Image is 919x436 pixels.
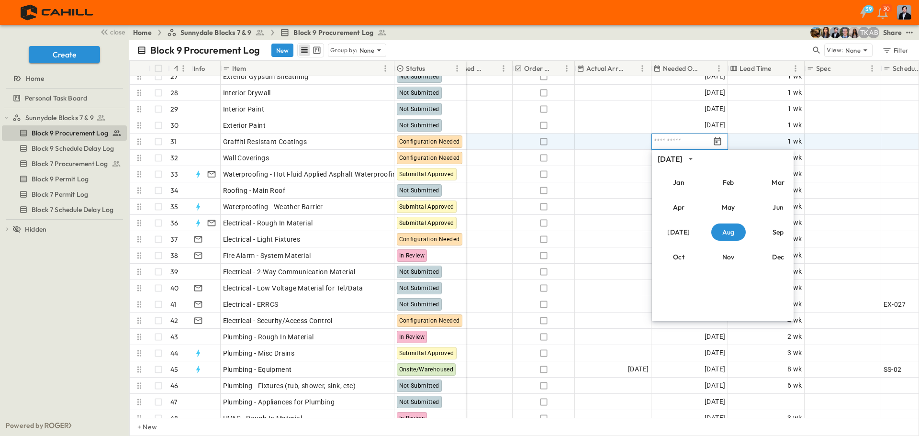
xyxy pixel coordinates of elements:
button: Menu [713,63,725,74]
span: 6 wk [787,185,802,196]
div: Info [192,61,221,76]
span: Plumbing - Appliances for Plumbing [223,397,335,407]
button: January [661,174,696,191]
span: Interior Drywall [223,88,271,98]
span: Electrical - Light Fixtures [223,235,301,244]
span: 12 wk [784,234,802,245]
span: Electrical - Security/Access Control [223,316,333,325]
span: Hidden [25,224,46,234]
p: 43 [170,332,178,342]
span: Not Submitted [399,106,439,112]
span: In Review [399,252,425,259]
span: Block 9 Procurement Log [32,128,108,138]
p: 28 [170,88,178,98]
p: 31 [170,137,177,146]
p: 38 [170,251,178,260]
p: 30 [883,5,890,12]
span: Block 7 Permit Log [32,190,88,199]
span: Configuration Needed [399,236,460,243]
a: Home [2,72,125,85]
span: HVAC - Rough In Material [223,414,303,423]
div: Personal Task Boardtest [2,90,127,106]
button: Menu [790,63,801,74]
span: 6 wk [787,380,802,391]
span: [DATE] [705,71,725,82]
span: 3 wk [787,347,802,358]
span: 2 wk [787,168,802,179]
p: 47 [170,397,177,407]
span: Configuration Needed [399,155,460,161]
span: [DATE] [705,87,725,98]
span: 1 wk [787,87,802,98]
button: Sort [248,63,258,74]
span: Block 7 Procurement Log [32,159,108,168]
p: 29 [170,104,178,114]
span: Plumbing - Misc Drains [223,348,295,358]
span: Submittal Approved [399,220,454,226]
button: Sort [427,63,437,74]
button: Menu [866,63,878,74]
img: Mike Daly (mdaly@cahill-sf.com) [829,27,841,38]
span: Not Submitted [399,122,439,129]
span: Exterior Paint [223,121,266,130]
button: Menu [498,63,509,74]
span: Not Submitted [399,268,439,275]
span: Fire Alarm - System Material [223,251,311,260]
a: Sunnydale Blocks 7 & 9 [167,28,265,37]
span: Plumbing - Fixtures (tub, shower, sink, etc) [223,381,356,391]
div: Block 9 Schedule Delay Logtest [2,141,127,156]
img: Rachel Villicana (rvillicana@cahill-sf.com) [810,27,822,38]
button: test [904,27,915,38]
span: Waterproofing - Hot Fluid Applied Asphalt Waterproofing at Podium slab [223,169,449,179]
span: 3 wk [787,413,802,424]
p: 45 [170,365,178,374]
p: 37 [170,235,178,244]
nav: breadcrumbs [133,28,392,37]
p: None [845,45,861,55]
p: 34 [170,186,178,195]
img: Kim Bowen (kbowen@cahill-sf.com) [820,27,831,38]
span: Not Submitted [399,285,439,291]
p: 48 [170,414,178,423]
button: Sort [553,63,564,74]
span: Submittal Approved [399,203,454,210]
p: Block 9 Procurement Log [150,44,260,57]
span: Not Submitted [399,399,439,405]
p: Item [232,64,246,73]
span: Block 9 Schedule Delay Log [32,144,114,153]
p: Released Date [448,64,485,73]
p: 46 [170,381,178,391]
p: 32 [170,153,178,163]
button: Menu [380,63,391,74]
p: Needed Onsite [663,64,701,73]
span: 1 wk [787,103,802,114]
p: None [359,45,375,55]
button: August [711,224,746,241]
span: Block 7 Schedule Delay Log [32,205,113,214]
a: Block 9 Procurement Log [280,28,387,37]
span: Configuration Needed [399,138,460,145]
img: 4f72bfc4efa7236828875bac24094a5ddb05241e32d018417354e964050affa1.png [11,2,104,22]
button: row view [299,45,310,56]
p: Group by: [330,45,358,55]
span: [DATE] [705,347,725,358]
span: [DATE] [705,364,725,375]
button: Menu [637,63,648,74]
a: Block 9 Schedule Delay Log [2,142,125,155]
p: Spec [816,64,831,73]
button: June [761,199,796,216]
span: Submittal Approved [399,350,454,357]
p: 39 [170,267,178,277]
button: November [711,248,746,266]
button: December [761,248,796,266]
button: kanban view [311,45,323,56]
div: Block 9 Procurement Logtest [2,125,127,141]
span: Exterior Gypsum Sheathing [223,72,309,81]
span: 3 wk [787,250,802,261]
span: Not Submitted [399,89,439,96]
span: 1 wk [787,120,802,131]
h6: 39 [865,5,872,13]
p: 41 [170,300,176,309]
a: Block 9 Permit Log [2,172,125,186]
span: Electrical - ERRCS [223,300,279,309]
